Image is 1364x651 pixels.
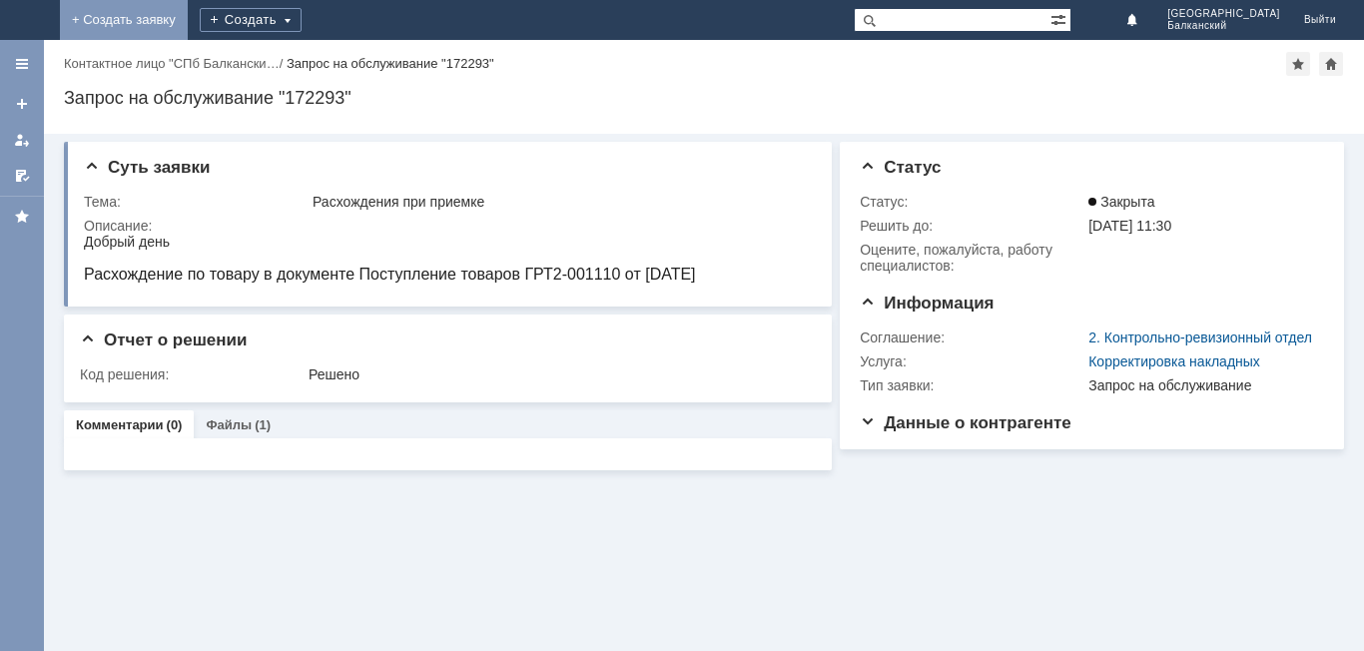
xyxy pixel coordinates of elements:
a: Мои согласования [6,160,38,192]
div: Решить до: [860,218,1084,234]
a: Файлы [206,417,252,432]
span: Информация [860,294,994,313]
div: Запрос на обслуживание "172293" [64,88,1344,108]
div: Решено [309,366,805,382]
div: Запрос на обслуживание [1088,377,1315,393]
a: Мои заявки [6,124,38,156]
div: Тема: [84,194,309,210]
span: Расширенный поиск [1050,9,1070,28]
div: Добавить в избранное [1286,52,1310,76]
div: Услуга: [860,353,1084,369]
div: Статус: [860,194,1084,210]
div: Тип заявки: [860,377,1084,393]
div: (1) [255,417,271,432]
a: Корректировка накладных [1088,353,1260,369]
span: [DATE] 11:30 [1088,218,1171,234]
div: Расхождения при приемке [313,194,805,210]
span: Суть заявки [84,158,210,177]
div: Соглашение: [860,329,1084,345]
div: / [64,56,287,71]
div: Запрос на обслуживание "172293" [287,56,494,71]
a: 2. Контрольно-ревизионный отдел [1088,329,1312,345]
a: Контактное лицо "СПб Балкански… [64,56,280,71]
div: Создать [200,8,302,32]
span: Закрыта [1088,194,1154,210]
div: (0) [167,417,183,432]
div: Описание: [84,218,809,234]
a: Комментарии [76,417,164,432]
div: Код решения: [80,366,305,382]
div: Сделать домашней страницей [1319,52,1343,76]
span: Данные о контрагенте [860,413,1071,432]
span: Статус [860,158,941,177]
span: [GEOGRAPHIC_DATA] [1167,8,1280,20]
span: Балканский [1167,20,1280,32]
a: Создать заявку [6,88,38,120]
div: Oцените, пожалуйста, работу специалистов: [860,242,1084,274]
span: Отчет о решении [80,330,247,349]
